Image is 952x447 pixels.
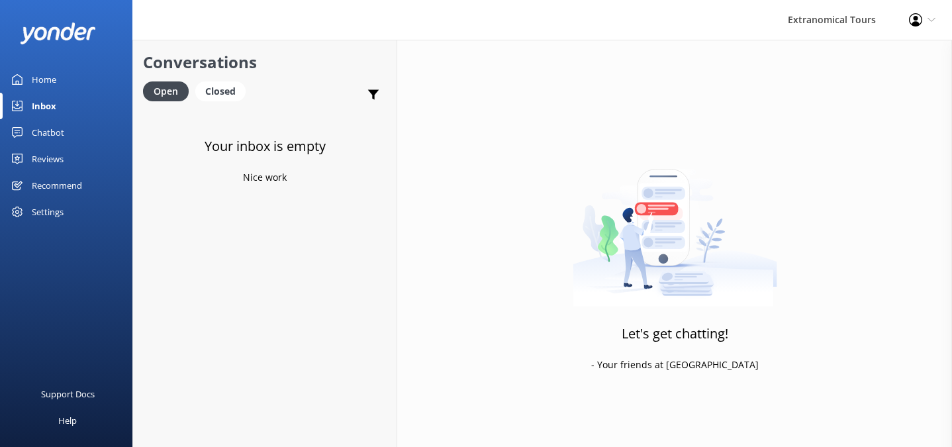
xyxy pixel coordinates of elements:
[143,83,195,98] a: Open
[573,141,777,307] img: artwork of a man stealing a conversation from at giant smartphone
[41,381,95,407] div: Support Docs
[32,146,64,172] div: Reviews
[20,23,96,44] img: yonder-white-logo.png
[58,407,77,434] div: Help
[143,50,387,75] h2: Conversations
[32,66,56,93] div: Home
[32,119,64,146] div: Chatbot
[243,170,287,185] p: Nice work
[195,83,252,98] a: Closed
[195,81,246,101] div: Closed
[32,172,82,199] div: Recommend
[32,93,56,119] div: Inbox
[622,323,728,344] h3: Let's get chatting!
[143,81,189,101] div: Open
[591,358,759,372] p: - Your friends at [GEOGRAPHIC_DATA]
[205,136,326,157] h3: Your inbox is empty
[32,199,64,225] div: Settings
